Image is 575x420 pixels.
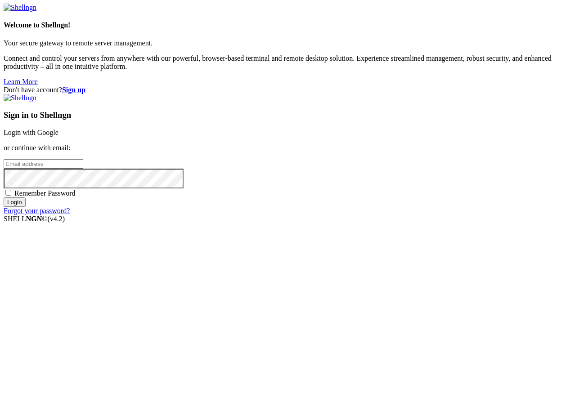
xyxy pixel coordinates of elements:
[4,39,571,47] p: Your secure gateway to remote server management.
[4,54,571,71] p: Connect and control your servers from anywhere with our powerful, browser-based terminal and remo...
[4,159,83,169] input: Email address
[4,207,70,214] a: Forgot your password?
[4,129,58,136] a: Login with Google
[14,189,76,197] span: Remember Password
[26,215,42,223] b: NGN
[4,197,26,207] input: Login
[4,94,36,102] img: Shellngn
[62,86,85,94] a: Sign up
[4,21,571,29] h4: Welcome to Shellngn!
[4,144,571,152] p: or continue with email:
[48,215,65,223] span: 4.2.0
[4,4,36,12] img: Shellngn
[5,190,11,196] input: Remember Password
[4,110,571,120] h3: Sign in to Shellngn
[4,86,571,94] div: Don't have account?
[4,78,38,85] a: Learn More
[4,215,65,223] span: SHELL ©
